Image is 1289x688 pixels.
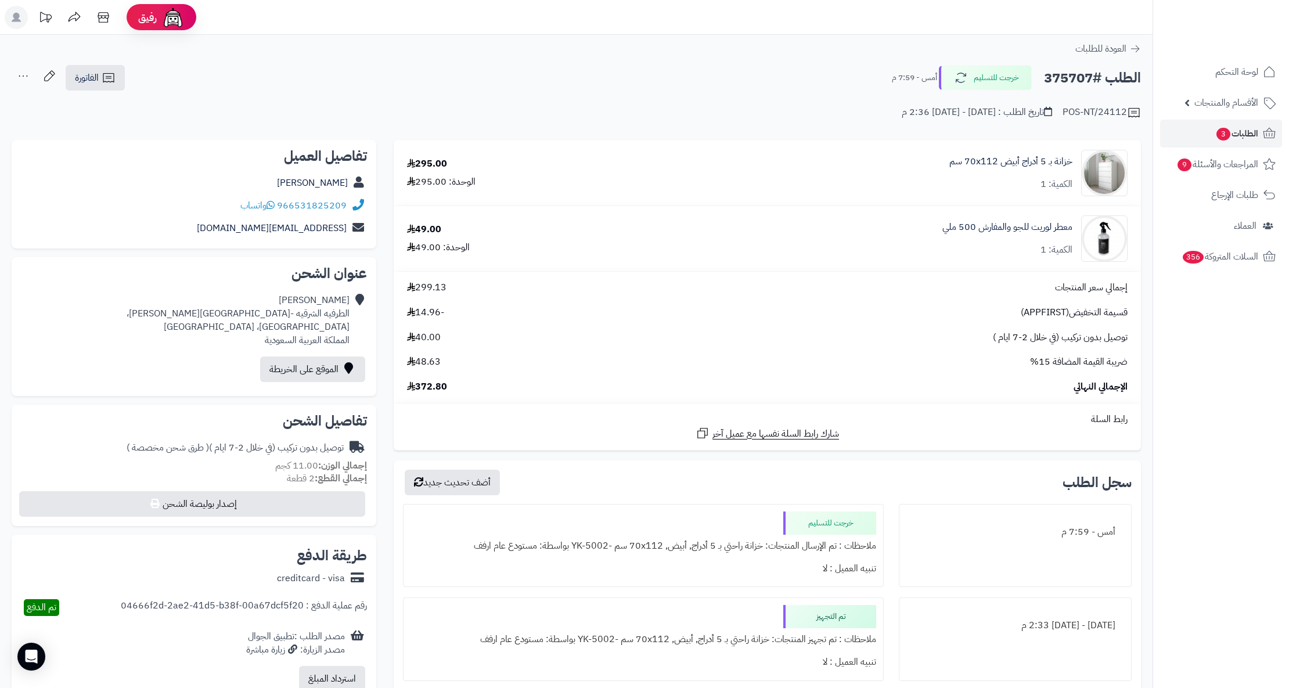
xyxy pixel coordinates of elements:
[1040,243,1072,257] div: الكمية: 1
[197,221,347,235] a: [EMAIL_ADDRESS][DOMAIN_NAME]
[407,175,476,189] div: الوحدة: 295.00
[1182,250,1204,264] span: 356
[407,355,441,369] span: 48.63
[407,380,447,394] span: 372.80
[942,221,1072,234] a: معطر لوريت للجو والمفارش 500 ملي
[892,72,937,84] small: أمس - 7:59 م
[1160,212,1282,240] a: العملاء
[21,414,367,428] h2: تفاصيل الشحن
[275,459,367,473] small: 11.00 كجم
[1063,476,1132,489] h3: سجل الطلب
[1160,58,1282,86] a: لوحة التحكم
[906,614,1124,637] div: [DATE] - [DATE] 2:33 م
[1160,181,1282,209] a: طلبات الإرجاع
[411,628,876,651] div: ملاحظات : تم تجهيز المنتجات: خزانة راحتي بـ 5 أدراج, أبيض, ‎70x112 سم‏ -YK-5002 بواسطة: مستودع عا...
[1215,64,1258,80] span: لوحة التحكم
[1021,306,1128,319] span: قسيمة التخفيض(APPFIRST)
[712,427,839,441] span: شارك رابط السلة نفسها مع عميل آخر
[1160,150,1282,178] a: المراجعات والأسئلة9
[939,66,1032,90] button: خرجت للتسليم
[1216,127,1230,141] span: 3
[1194,95,1258,111] span: الأقسام والمنتجات
[1075,42,1126,56] span: العودة للطلبات
[783,605,876,628] div: تم التجهيز
[1234,218,1256,234] span: العملاء
[1177,158,1191,171] span: 9
[696,426,839,441] a: شارك رابط السلة نفسها مع عميل آخر
[906,521,1124,543] div: أمس - 7:59 م
[407,241,470,254] div: الوحدة: 49.00
[1055,281,1128,294] span: إجمالي سعر المنتجات
[277,572,345,585] div: creditcard - visa
[411,557,876,580] div: تنبيه العميل : لا
[1160,120,1282,147] a: الطلبات3
[1182,248,1258,265] span: السلات المتروكة
[246,630,345,657] div: مصدر الطلب :تطبيق الجوال
[260,356,365,382] a: الموقع على الخريطة
[1040,178,1072,191] div: الكمية: 1
[1075,42,1141,56] a: العودة للطلبات
[1082,215,1127,262] img: 1735996515-221101010001-90x90.jpg
[19,491,365,517] button: إصدار بوليصة الشحن
[287,471,367,485] small: 2 قطعة
[1030,355,1128,369] span: ضريبة القيمة المضافة 15%
[1215,125,1258,142] span: الطلبات
[1074,380,1128,394] span: الإجمالي النهائي
[1082,150,1127,196] img: 1747726680-1724661648237-1702540482953-8486464545656-90x90.jpg
[1044,66,1141,90] h2: الطلب #375707
[407,157,447,171] div: 295.00
[1063,106,1141,120] div: POS-NT/24112
[277,199,347,212] a: 966531825209
[66,65,125,91] a: الفاتورة
[398,413,1136,426] div: رابط السلة
[407,223,441,236] div: 49.00
[27,600,56,614] span: تم الدفع
[993,331,1128,344] span: توصيل بدون تركيب (في خلال 2-7 ايام )
[31,6,60,32] a: تحديثات المنصة
[783,512,876,535] div: خرجت للتسليم
[318,459,367,473] strong: إجمالي الوزن:
[949,155,1072,168] a: خزانة بـ 5 أدراج أبيض ‎70x112 سم‏
[127,441,209,455] span: ( طرق شحن مخصصة )
[405,470,500,495] button: أضف تحديث جديد
[407,281,447,294] span: 299.13
[21,266,367,280] h2: عنوان الشحن
[902,106,1052,119] div: تاريخ الطلب : [DATE] - [DATE] 2:36 م
[240,199,275,212] a: واتساب
[277,176,348,190] a: [PERSON_NAME]
[1211,187,1258,203] span: طلبات الإرجاع
[407,331,441,344] span: 40.00
[411,651,876,673] div: تنبيه العميل : لا
[407,306,444,319] span: -14.96
[297,549,367,563] h2: طريقة الدفع
[161,6,185,29] img: ai-face.png
[411,535,876,557] div: ملاحظات : تم الإرسال المنتجات: خزانة راحتي بـ 5 أدراج, أبيض, ‎70x112 سم‏ -YK-5002 بواسطة: مستودع ...
[75,71,99,85] span: الفاتورة
[246,643,345,657] div: مصدر الزيارة: زيارة مباشرة
[1160,243,1282,271] a: السلات المتروكة356
[21,149,367,163] h2: تفاصيل العميل
[127,441,344,455] div: توصيل بدون تركيب (في خلال 2-7 ايام )
[127,294,350,347] div: [PERSON_NAME] الطرفيه الشرقيه -[GEOGRAPHIC_DATA][PERSON_NAME]، [GEOGRAPHIC_DATA]، [GEOGRAPHIC_DAT...
[121,599,367,616] div: رقم عملية الدفع : 04666f2d-2ae2-41d5-b38f-00a67dcf5f20
[315,471,367,485] strong: إجمالي القطع:
[1176,156,1258,172] span: المراجعات والأسئلة
[17,643,45,671] div: Open Intercom Messenger
[138,10,157,24] span: رفيق
[1210,15,1278,39] img: logo-2.png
